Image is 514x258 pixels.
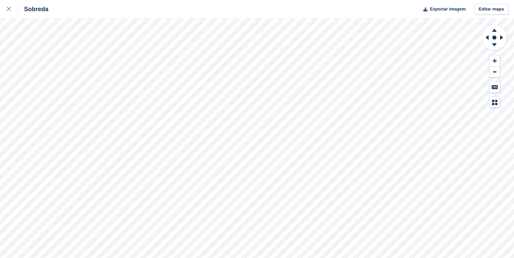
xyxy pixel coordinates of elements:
[430,6,466,13] span: Exportar imagem
[474,4,509,15] a: Editar mapa
[18,5,48,13] div: Sobreda
[490,97,500,108] button: Map Legend
[490,55,500,67] button: Zoom In
[490,81,500,93] button: Keyboard Shortcuts
[490,67,500,78] button: Zoom Out
[419,4,466,15] button: Exportar imagem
